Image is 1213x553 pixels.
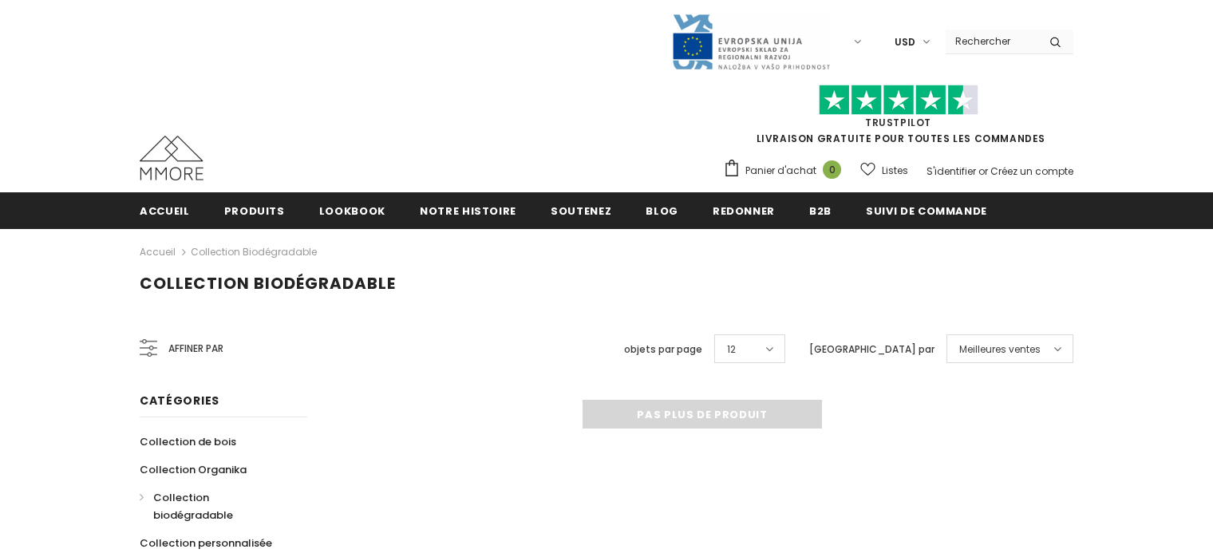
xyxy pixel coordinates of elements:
[671,13,831,71] img: Javni Razpis
[319,192,385,228] a: Lookbook
[153,490,233,523] span: Collection biodégradable
[927,164,976,178] a: S'identifier
[420,203,516,219] span: Notre histoire
[990,164,1073,178] a: Créez un compte
[671,34,831,48] a: Javni Razpis
[723,92,1073,145] span: LIVRAISON GRATUITE POUR TOUTES LES COMMANDES
[866,203,987,219] span: Suivi de commande
[823,160,841,179] span: 0
[140,535,272,551] span: Collection personnalisée
[723,159,849,183] a: Panier d'achat 0
[551,192,611,228] a: soutenez
[420,192,516,228] a: Notre histoire
[140,428,236,456] a: Collection de bois
[646,192,678,228] a: Blog
[713,192,775,228] a: Redonner
[959,342,1041,357] span: Meilleures ventes
[140,484,290,529] a: Collection biodégradable
[809,342,934,357] label: [GEOGRAPHIC_DATA] par
[882,163,908,179] span: Listes
[140,243,176,262] a: Accueil
[819,85,978,116] img: Faites confiance aux étoiles pilotes
[860,156,908,184] a: Listes
[551,203,611,219] span: soutenez
[946,30,1037,53] input: Search Site
[140,203,190,219] span: Accueil
[745,163,816,179] span: Panier d'achat
[646,203,678,219] span: Blog
[624,342,702,357] label: objets par page
[140,192,190,228] a: Accueil
[865,116,931,129] a: TrustPilot
[866,192,987,228] a: Suivi de commande
[140,393,219,409] span: Catégories
[140,462,247,477] span: Collection Organika
[895,34,915,50] span: USD
[809,203,832,219] span: B2B
[727,342,736,357] span: 12
[140,434,236,449] span: Collection de bois
[224,192,285,228] a: Produits
[319,203,385,219] span: Lookbook
[140,272,396,294] span: Collection biodégradable
[191,245,317,259] a: Collection biodégradable
[809,192,832,228] a: B2B
[140,136,203,180] img: Cas MMORE
[140,456,247,484] a: Collection Organika
[168,340,223,357] span: Affiner par
[978,164,988,178] span: or
[224,203,285,219] span: Produits
[713,203,775,219] span: Redonner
